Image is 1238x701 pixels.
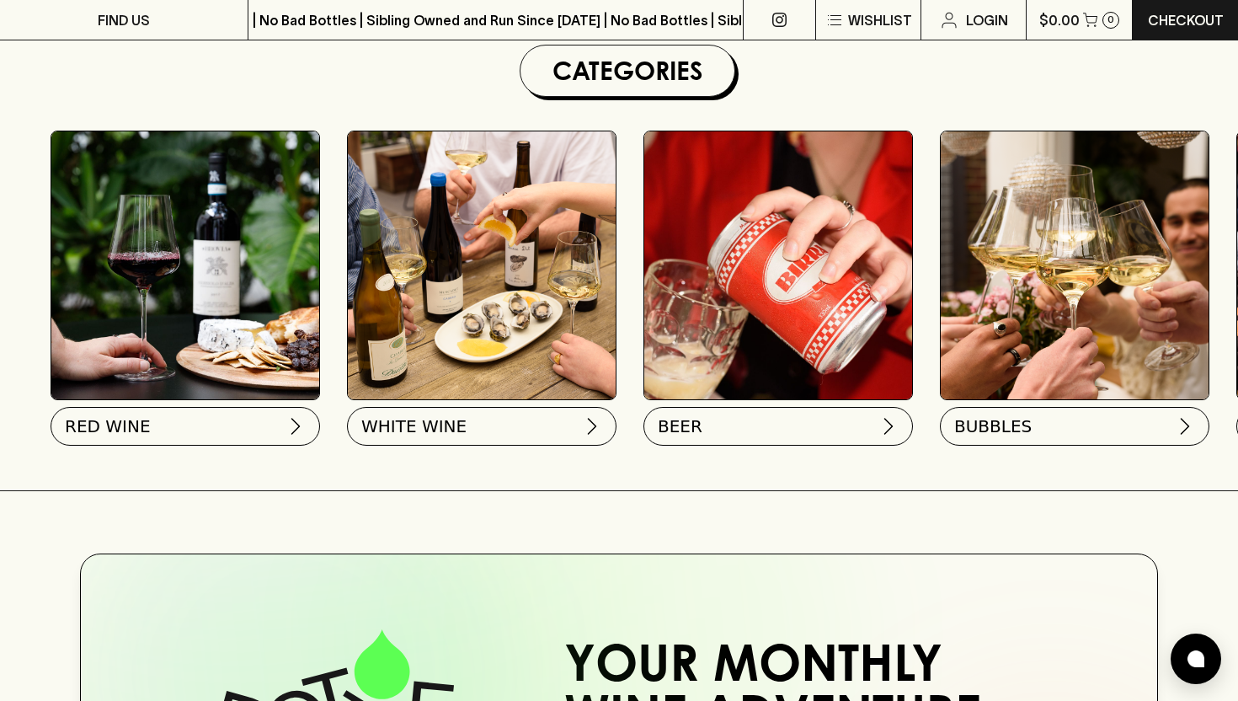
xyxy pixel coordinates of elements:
h1: Categories [527,52,728,89]
span: BEER [658,415,702,438]
p: FIND US [98,10,150,30]
span: BUBBLES [954,415,1032,438]
p: Login [966,10,1008,30]
p: Checkout [1148,10,1224,30]
p: Wishlist [848,10,912,30]
span: RED WINE [65,415,151,438]
img: BIRRA_GOOD-TIMES_INSTA-2 1/optimise?auth=Mjk3MjY0ODMzMw__ [644,131,912,399]
img: optimise [348,131,616,399]
img: chevron-right.svg [285,416,306,436]
img: 2022_Festive_Campaign_INSTA-16 1 [941,131,1209,399]
img: Red Wine Tasting [51,131,319,399]
img: chevron-right.svg [1175,416,1195,436]
p: 0 [1107,15,1114,24]
img: chevron-right.svg [582,416,602,436]
img: bubble-icon [1187,650,1204,667]
span: WHITE WINE [361,415,467,438]
button: WHITE WINE [347,407,616,446]
button: BUBBLES [940,407,1209,446]
button: RED WINE [51,407,320,446]
p: $0.00 [1039,10,1080,30]
img: chevron-right.svg [878,416,899,436]
button: BEER [643,407,913,446]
